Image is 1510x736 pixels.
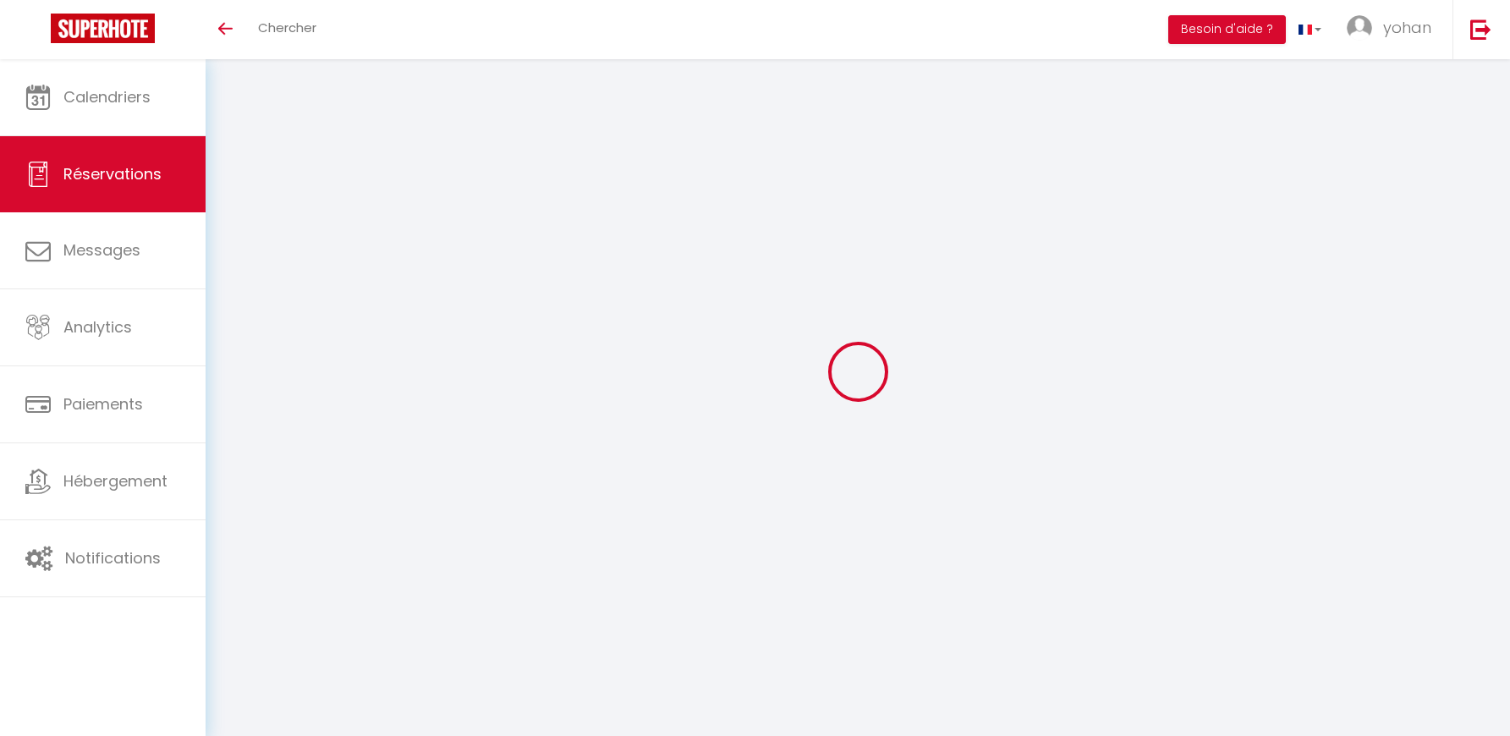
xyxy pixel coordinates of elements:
span: Hébergement [63,470,167,492]
span: Chercher [258,19,316,36]
span: Réservations [63,163,162,184]
img: logout [1470,19,1491,40]
img: Super Booking [51,14,155,43]
span: Calendriers [63,86,151,107]
span: Analytics [63,316,132,338]
img: ... [1347,15,1372,41]
span: Paiements [63,393,143,415]
span: yohan [1383,17,1431,38]
span: Messages [63,239,140,261]
span: Notifications [65,547,161,568]
button: Besoin d'aide ? [1168,15,1286,44]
